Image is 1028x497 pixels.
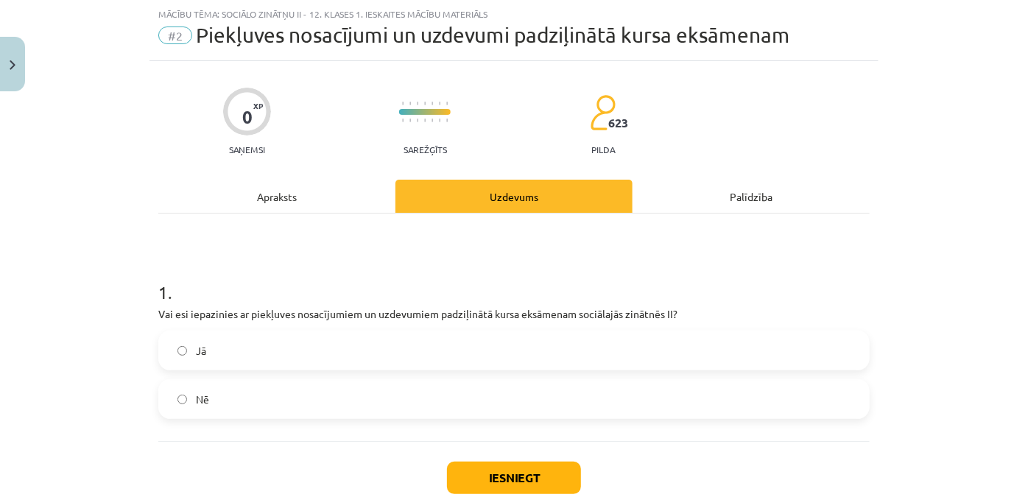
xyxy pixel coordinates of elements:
[196,23,790,47] span: Piekļuves nosacījumi un uzdevumi padziļinātā kursa eksāmenam
[447,462,581,494] button: Iesniegt
[158,180,395,213] div: Apraksts
[158,27,192,44] span: #2
[446,119,448,122] img: icon-short-line-57e1e144782c952c97e751825c79c345078a6d821885a25fce030b3d8c18986b.svg
[608,116,628,130] span: 623
[409,119,411,122] img: icon-short-line-57e1e144782c952c97e751825c79c345078a6d821885a25fce030b3d8c18986b.svg
[395,180,633,213] div: Uzdevums
[432,119,433,122] img: icon-short-line-57e1e144782c952c97e751825c79c345078a6d821885a25fce030b3d8c18986b.svg
[409,102,411,105] img: icon-short-line-57e1e144782c952c97e751825c79c345078a6d821885a25fce030b3d8c18986b.svg
[404,144,447,155] p: Sarežģīts
[424,119,426,122] img: icon-short-line-57e1e144782c952c97e751825c79c345078a6d821885a25fce030b3d8c18986b.svg
[177,395,187,404] input: Nē
[446,102,448,105] img: icon-short-line-57e1e144782c952c97e751825c79c345078a6d821885a25fce030b3d8c18986b.svg
[633,180,870,213] div: Palīdzība
[591,144,615,155] p: pilda
[417,102,418,105] img: icon-short-line-57e1e144782c952c97e751825c79c345078a6d821885a25fce030b3d8c18986b.svg
[439,102,440,105] img: icon-short-line-57e1e144782c952c97e751825c79c345078a6d821885a25fce030b3d8c18986b.svg
[196,343,206,359] span: Jā
[158,9,870,19] div: Mācību tēma: Sociālo zinātņu ii - 12. klases 1. ieskaites mācību materiāls
[10,60,15,70] img: icon-close-lesson-0947bae3869378f0d4975bcd49f059093ad1ed9edebbc8119c70593378902aed.svg
[402,102,404,105] img: icon-short-line-57e1e144782c952c97e751825c79c345078a6d821885a25fce030b3d8c18986b.svg
[242,107,253,127] div: 0
[177,346,187,356] input: Jā
[158,256,870,302] h1: 1 .
[402,119,404,122] img: icon-short-line-57e1e144782c952c97e751825c79c345078a6d821885a25fce030b3d8c18986b.svg
[223,144,271,155] p: Saņemsi
[417,119,418,122] img: icon-short-line-57e1e144782c952c97e751825c79c345078a6d821885a25fce030b3d8c18986b.svg
[158,306,870,322] p: Vai esi iepazinies ar piekļuves nosacījumiem un uzdevumiem padziļinātā kursa eksāmenam sociālajās...
[590,94,616,131] img: students-c634bb4e5e11cddfef0936a35e636f08e4e9abd3cc4e673bd6f9a4125e45ecb1.svg
[439,119,440,122] img: icon-short-line-57e1e144782c952c97e751825c79c345078a6d821885a25fce030b3d8c18986b.svg
[432,102,433,105] img: icon-short-line-57e1e144782c952c97e751825c79c345078a6d821885a25fce030b3d8c18986b.svg
[196,392,209,407] span: Nē
[424,102,426,105] img: icon-short-line-57e1e144782c952c97e751825c79c345078a6d821885a25fce030b3d8c18986b.svg
[253,102,263,110] span: XP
